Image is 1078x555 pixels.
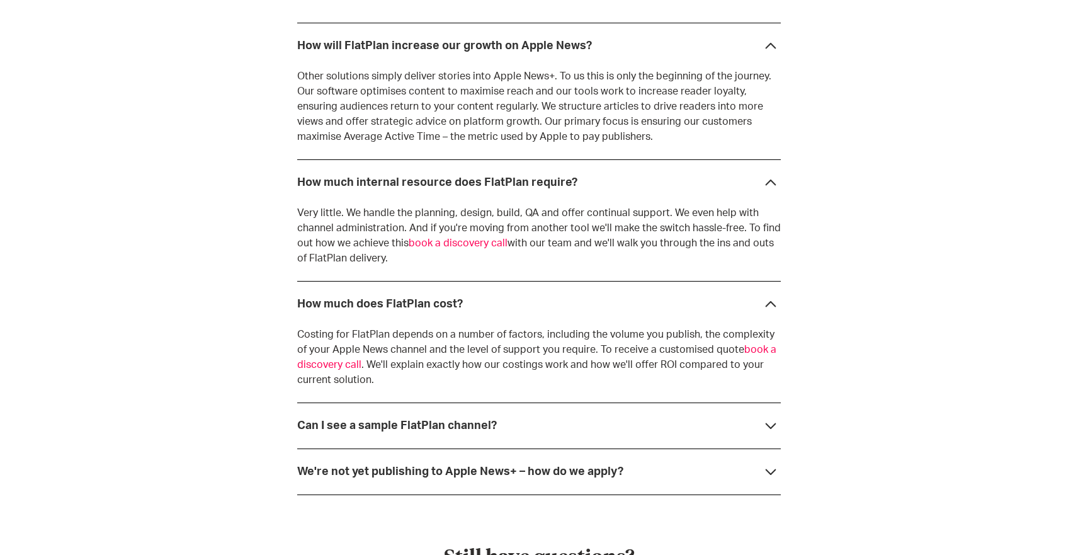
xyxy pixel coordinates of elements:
[297,327,781,387] p: Costing for FlatPlan depends on a number of factors, including the volume you publish, the comple...
[297,298,463,311] div: How much does FlatPlan cost?
[297,205,781,266] p: Very little. We handle the planning, design, build, QA and offer continual support. We even help ...
[297,466,623,478] div: We're not yet publishing to Apple News+ – how do we apply?
[409,238,508,248] a: book a discovery call
[297,176,577,189] div: How much internal resource does FlatPlan require?
[297,69,781,144] p: Other solutions simply deliver stories into Apple News+. To us this is only the beginning of the ...
[297,345,776,370] a: book a discovery call
[297,420,497,432] div: Can I see a sample FlatPlan channel?
[297,40,592,52] div: How will FlatPlan increase our growth on Apple News?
